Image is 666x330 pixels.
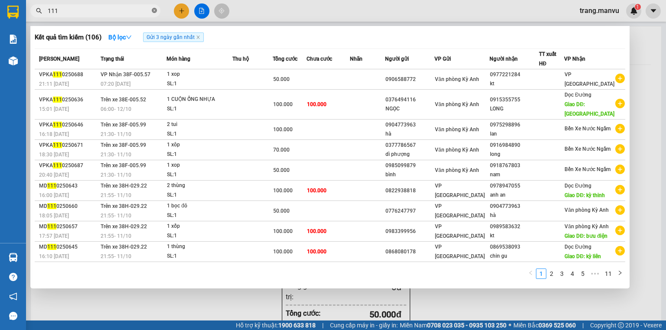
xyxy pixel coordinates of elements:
[385,170,434,179] div: bình
[565,223,609,230] span: Văn phòng Kỳ Anh
[53,122,62,128] span: 111
[615,144,625,154] span: plus-circle
[615,165,625,174] span: plus-circle
[39,253,69,259] span: 16:10 [DATE]
[307,101,326,107] span: 100.000
[9,292,17,301] span: notification
[273,249,293,255] span: 100.000
[39,263,98,272] div: MD 0250631
[557,269,567,278] a: 3
[108,34,132,41] strong: Bộ lọc
[615,269,625,279] li: Next Page
[490,141,539,150] div: 0916984890
[39,243,98,252] div: MD 0250645
[101,253,131,259] span: 21:55 - 11/10
[490,129,539,139] div: lan
[39,70,98,79] div: VPKA 0250688
[101,223,147,230] span: Trên xe 38H-029.22
[526,269,536,279] li: Previous Page
[101,183,147,189] span: Trên xe 38H-029.22
[9,312,17,320] span: message
[490,95,539,104] div: 0915355755
[167,170,232,180] div: SL: 1
[385,247,434,256] div: 0868080178
[539,51,556,67] span: TT xuất HĐ
[101,81,131,87] span: 07:20 [DATE]
[615,185,625,194] span: plus-circle
[167,262,232,272] div: 2 xopos
[385,186,434,195] div: 0822938818
[307,188,326,194] span: 100.000
[101,203,147,209] span: Trên xe 38H-029.22
[39,81,69,87] span: 21:11 [DATE]
[578,269,588,278] a: 5
[126,34,132,40] span: down
[101,71,150,78] span: VP Nhận 38F-005.57
[47,203,56,209] span: 111
[615,246,625,256] span: plus-circle
[273,147,290,153] span: 70.000
[602,269,614,278] a: 11
[101,131,131,137] span: 21:30 - 11/10
[490,243,539,252] div: 0869538093
[565,101,614,117] span: Giao DĐ: [GEOGRAPHIC_DATA]
[490,56,518,62] span: Người nhận
[307,228,326,234] span: 100.000
[101,152,131,158] span: 21:30 - 11/10
[39,141,98,150] div: VPKA 0250671
[39,202,98,211] div: MD 0250660
[615,99,625,108] span: plus-circle
[435,147,479,153] span: Văn phòng Kỳ Anh
[526,269,536,279] button: left
[39,95,98,104] div: VPKA 0250636
[101,162,146,168] span: Trên xe 38F-005.99
[490,191,539,200] div: anh an
[490,150,539,159] div: long
[39,181,98,191] div: MD 0250643
[307,56,332,62] span: Chưa cước
[39,161,98,170] div: VPKA 0250687
[47,244,56,250] span: 111
[9,56,18,65] img: warehouse-icon
[565,253,601,259] span: Giao DĐ: kỳ liên
[167,181,232,191] div: 2 thùng
[101,213,131,219] span: 21:55 - 11/10
[39,152,69,158] span: 18:30 [DATE]
[232,56,249,62] span: Thu hộ
[101,192,131,198] span: 21:55 - 11/10
[101,30,139,44] button: Bộ lọcdown
[565,166,610,172] span: Bến Xe Nước Ngầm
[490,181,539,191] div: 0978947055
[273,56,297,62] span: Tổng cước
[39,213,69,219] span: 18:05 [DATE]
[196,35,200,39] span: close
[435,126,479,133] span: Văn phòng Kỳ Anh
[167,95,232,104] div: 1 CUỘN ỐNG NHỰA
[9,35,18,44] img: solution-icon
[617,270,623,275] span: right
[53,97,62,103] span: 111
[565,71,614,87] span: VP [GEOGRAPHIC_DATA]
[385,150,434,159] div: dì phượng
[36,8,42,14] span: search
[53,162,62,168] span: 111
[307,249,326,255] span: 100.000
[47,223,56,230] span: 111
[385,161,434,170] div: 0985099879
[490,263,539,272] div: 0989583632
[578,269,588,279] li: 5
[39,233,69,239] span: 17:57 [DATE]
[565,92,591,98] span: Dọc Đường
[273,188,293,194] span: 100.000
[101,122,146,128] span: Trên xe 38F-005.99
[434,56,451,62] span: VP Gửi
[385,95,434,104] div: 0376494116
[435,223,485,239] span: VP [GEOGRAPHIC_DATA]
[490,70,539,79] div: 0977221284
[152,8,157,13] span: close-circle
[39,56,79,62] span: [PERSON_NAME]
[167,129,232,139] div: SL: 1
[615,226,625,235] span: plus-circle
[565,207,609,213] span: Văn phòng Kỳ Anh
[273,208,290,214] span: 50.000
